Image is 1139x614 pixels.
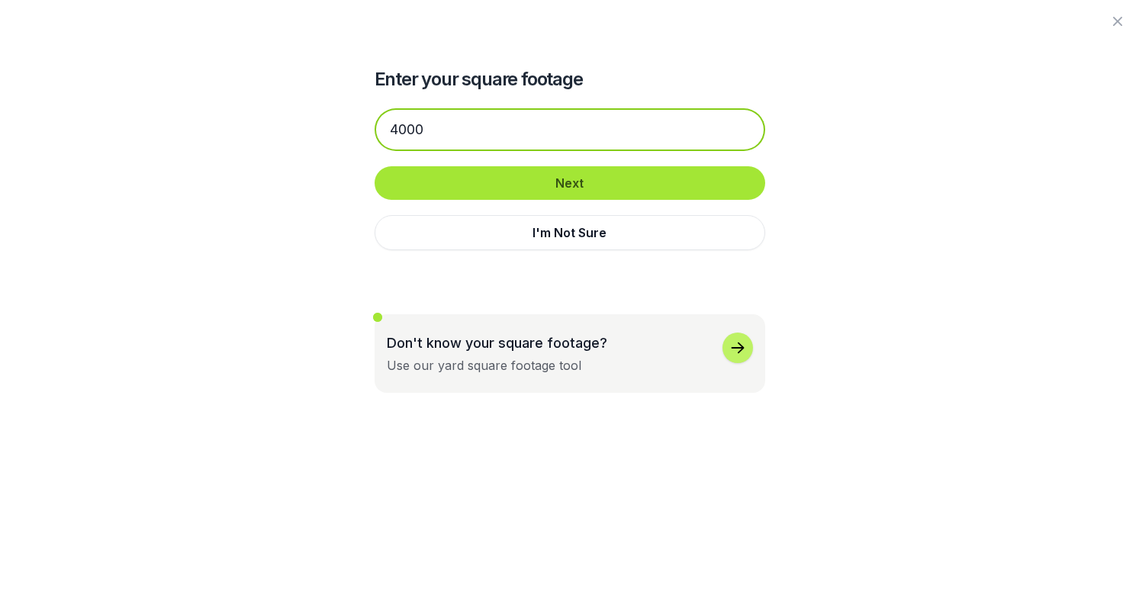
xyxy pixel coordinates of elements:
button: Don't know your square footage?Use our yard square footage tool [375,314,765,393]
p: Don't know your square footage? [387,333,607,353]
h2: Enter your square footage [375,67,765,92]
button: Next [375,166,765,200]
div: Use our yard square footage tool [387,356,581,375]
button: I'm Not Sure [375,215,765,250]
